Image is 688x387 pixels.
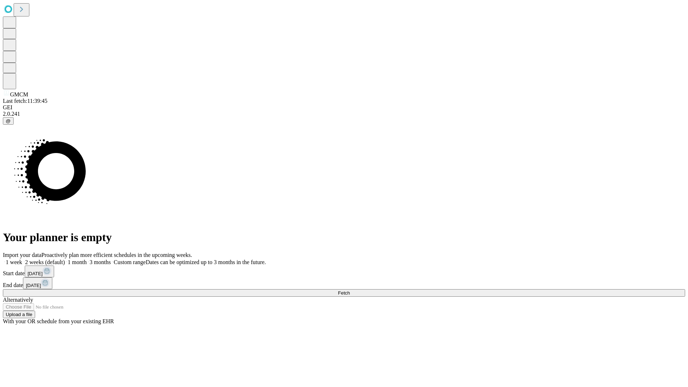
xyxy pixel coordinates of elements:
[114,259,145,265] span: Custom range
[25,266,54,277] button: [DATE]
[3,252,42,258] span: Import your data
[3,231,685,244] h1: Your planner is empty
[25,259,65,265] span: 2 weeks (default)
[3,289,685,297] button: Fetch
[3,266,685,277] div: Start date
[338,290,350,296] span: Fetch
[23,277,52,289] button: [DATE]
[3,98,47,104] span: Last fetch: 11:39:45
[10,91,28,97] span: GMCM
[68,259,87,265] span: 1 month
[3,311,35,318] button: Upload a file
[3,117,14,125] button: @
[6,118,11,124] span: @
[3,111,685,117] div: 2.0.241
[28,271,43,276] span: [DATE]
[6,259,22,265] span: 1 week
[90,259,111,265] span: 3 months
[3,297,33,303] span: Alternatively
[3,104,685,111] div: GEI
[146,259,266,265] span: Dates can be optimized up to 3 months in the future.
[3,277,685,289] div: End date
[26,283,41,288] span: [DATE]
[3,318,114,324] span: With your OR schedule from your existing EHR
[42,252,192,258] span: Proactively plan more efficient schedules in the upcoming weeks.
